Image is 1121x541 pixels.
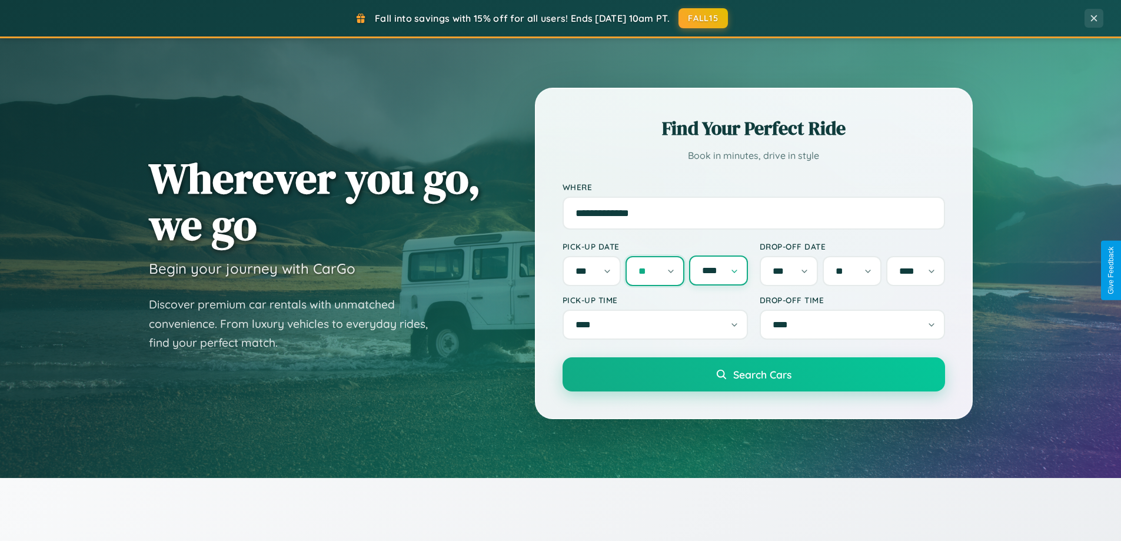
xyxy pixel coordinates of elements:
[733,368,791,381] span: Search Cars
[760,295,945,305] label: Drop-off Time
[149,260,355,277] h3: Begin your journey with CarGo
[760,241,945,251] label: Drop-off Date
[563,295,748,305] label: Pick-up Time
[1107,247,1115,294] div: Give Feedback
[375,12,670,24] span: Fall into savings with 15% off for all users! Ends [DATE] 10am PT.
[563,115,945,141] h2: Find Your Perfect Ride
[563,357,945,391] button: Search Cars
[149,155,481,248] h1: Wherever you go, we go
[563,241,748,251] label: Pick-up Date
[149,295,443,353] p: Discover premium car rentals with unmatched convenience. From luxury vehicles to everyday rides, ...
[678,8,728,28] button: FALL15
[563,147,945,164] p: Book in minutes, drive in style
[563,182,945,192] label: Where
